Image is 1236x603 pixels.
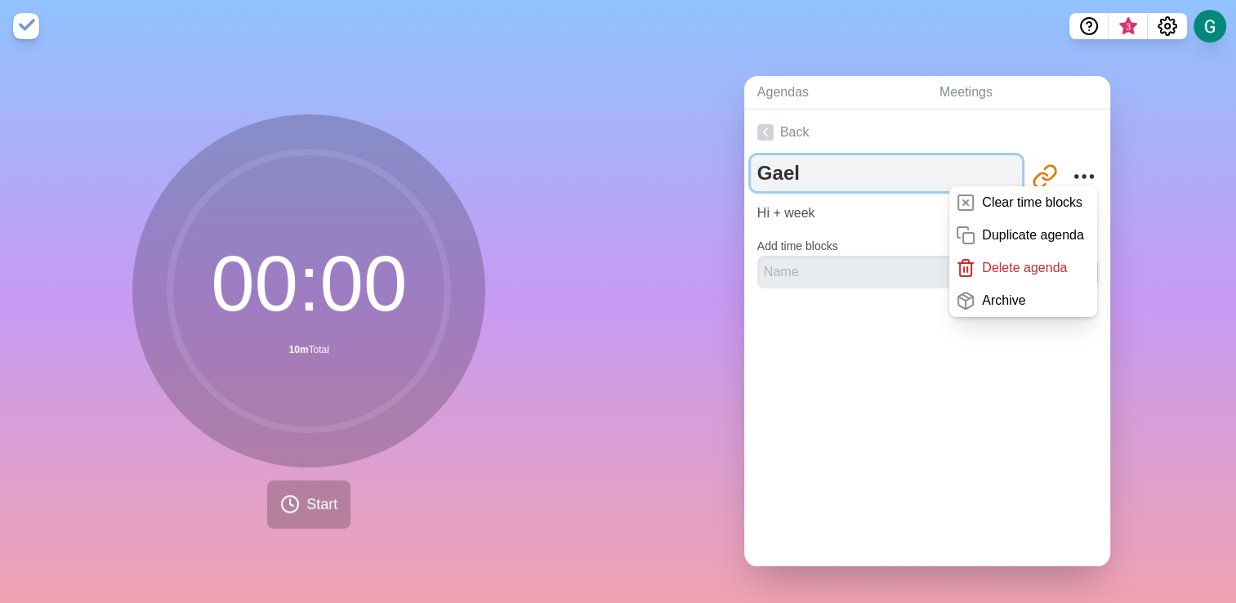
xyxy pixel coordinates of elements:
[267,480,350,529] button: Start
[982,291,1025,310] p: Archive
[744,109,1110,155] a: Back
[1029,160,1061,193] button: Share link
[926,76,1110,109] a: Meetings
[1069,13,1109,39] button: Help
[1109,13,1148,39] button: What’s new
[306,494,337,516] span: Start
[744,76,926,109] a: Agendas
[982,258,1067,278] p: Delete agenda
[13,13,39,39] img: timeblocks logo
[757,239,838,252] label: Add time blocks
[1068,160,1100,193] button: More
[1148,13,1187,39] button: Settings
[982,193,1082,212] p: Clear time blocks
[1122,20,1135,33] span: 3
[757,256,1006,288] input: Name
[751,197,983,230] input: Name
[982,226,1084,245] p: Duplicate agenda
